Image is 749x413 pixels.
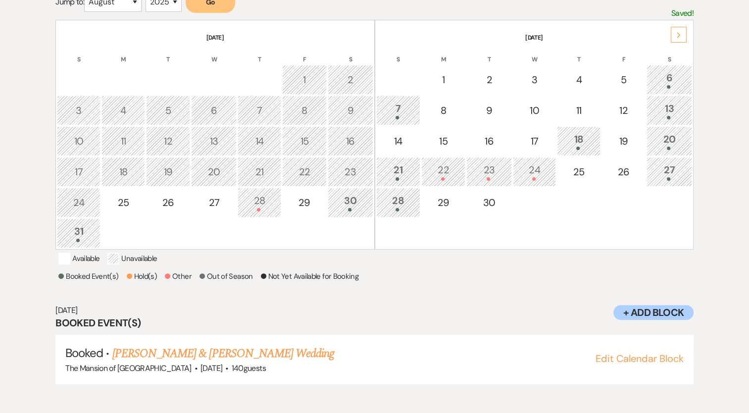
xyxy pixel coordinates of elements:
[382,134,415,149] div: 14
[65,363,192,373] span: The Mansion of [GEOGRAPHIC_DATA]
[197,134,231,149] div: 13
[200,270,253,282] p: Out of Season
[288,195,321,210] div: 29
[288,72,321,87] div: 1
[562,132,595,150] div: 18
[197,103,231,118] div: 6
[112,345,334,362] a: [PERSON_NAME] & [PERSON_NAME] Wedding
[427,162,460,181] div: 22
[382,101,415,119] div: 7
[596,354,684,363] button: Edit Calendar Block
[127,270,157,282] p: Hold(s)
[288,164,321,179] div: 22
[562,164,595,179] div: 25
[58,270,118,282] p: Booked Event(s)
[472,195,506,210] div: 30
[376,43,420,64] th: S
[197,164,231,179] div: 20
[427,134,460,149] div: 15
[62,134,95,149] div: 10
[333,164,368,179] div: 23
[107,164,140,179] div: 18
[562,72,595,87] div: 4
[601,43,646,64] th: F
[62,103,95,118] div: 3
[62,195,95,210] div: 24
[427,72,460,87] div: 1
[518,134,551,149] div: 17
[261,270,358,282] p: Not Yet Available for Booking
[518,103,551,118] div: 10
[427,195,460,210] div: 29
[55,305,694,316] h6: [DATE]
[518,72,551,87] div: 3
[427,103,460,118] div: 8
[472,72,506,87] div: 2
[557,43,600,64] th: T
[333,134,368,149] div: 16
[151,195,185,210] div: 26
[382,162,415,181] div: 21
[65,345,103,361] span: Booked
[652,101,687,119] div: 13
[101,43,145,64] th: M
[107,103,140,118] div: 4
[62,164,95,179] div: 17
[518,162,551,181] div: 24
[328,43,373,64] th: S
[652,162,687,181] div: 27
[333,103,368,118] div: 9
[165,270,192,282] p: Other
[472,134,506,149] div: 16
[513,43,556,64] th: W
[238,43,281,64] th: T
[107,195,140,210] div: 25
[288,103,321,118] div: 8
[376,21,692,42] th: [DATE]
[107,253,157,264] p: Unavailable
[288,134,321,149] div: 15
[57,43,100,64] th: S
[671,7,694,20] p: Saved!
[333,72,368,87] div: 2
[146,43,191,64] th: T
[55,316,694,330] h3: Booked Event(s)
[613,305,694,320] button: + Add Block
[472,103,506,118] div: 9
[607,164,640,179] div: 26
[607,103,640,118] div: 12
[151,103,185,118] div: 5
[197,195,231,210] div: 27
[107,134,140,149] div: 11
[652,132,687,150] div: 20
[57,21,373,42] th: [DATE]
[652,70,687,89] div: 6
[243,103,276,118] div: 7
[200,363,222,373] span: [DATE]
[607,134,640,149] div: 19
[607,72,640,87] div: 5
[151,164,185,179] div: 19
[333,193,368,211] div: 30
[282,43,327,64] th: F
[243,134,276,149] div: 14
[151,134,185,149] div: 12
[58,253,100,264] p: Available
[647,43,692,64] th: S
[472,162,506,181] div: 23
[466,43,511,64] th: T
[421,43,465,64] th: M
[243,164,276,179] div: 21
[191,43,237,64] th: W
[382,193,415,211] div: 28
[232,363,266,373] span: 140 guests
[62,224,95,242] div: 31
[243,193,276,211] div: 28
[562,103,595,118] div: 11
